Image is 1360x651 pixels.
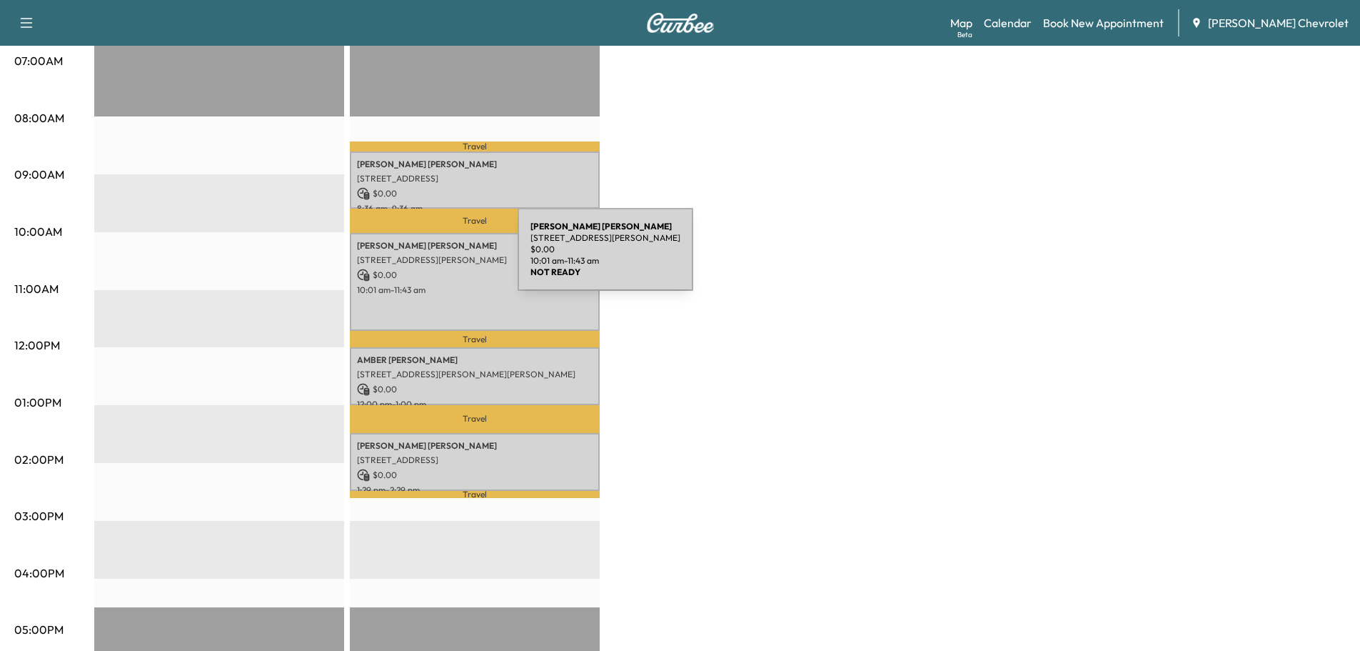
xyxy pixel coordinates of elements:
[1208,14,1349,31] span: [PERSON_NAME] Chevrolet
[14,565,64,582] p: 04:00PM
[357,440,593,452] p: [PERSON_NAME] [PERSON_NAME]
[1043,14,1164,31] a: Book New Appointment
[530,244,680,255] p: $ 0.00
[357,399,593,410] p: 12:00 pm - 1:00 pm
[14,166,64,183] p: 09:00AM
[957,29,972,40] div: Beta
[357,159,593,170] p: [PERSON_NAME] [PERSON_NAME]
[357,454,593,466] p: [STREET_ADDRESS]
[357,203,593,214] p: 8:36 am - 9:36 am
[357,187,593,200] p: $ 0.00
[14,109,64,126] p: 08:00AM
[14,451,64,468] p: 02:00PM
[357,469,593,482] p: $ 0.00
[357,240,593,252] p: [PERSON_NAME] [PERSON_NAME]
[14,223,62,240] p: 10:00AM
[357,354,593,366] p: AMBER [PERSON_NAME]
[530,232,680,244] p: [STREET_ADDRESS][PERSON_NAME]
[950,14,972,31] a: MapBeta
[530,255,680,267] p: 10:01 am - 11:43 am
[350,331,600,347] p: Travel
[530,267,580,277] b: NOT READY
[984,14,1032,31] a: Calendar
[357,254,593,266] p: [STREET_ADDRESS][PERSON_NAME]
[14,394,61,411] p: 01:00PM
[357,484,593,496] p: 1:29 pm - 2:29 pm
[14,52,63,69] p: 07:00AM
[350,491,600,499] p: Travel
[646,13,715,33] img: Curbee Logo
[350,141,600,151] p: Travel
[357,383,593,396] p: $ 0.00
[14,337,60,354] p: 12:00PM
[357,369,593,380] p: [STREET_ADDRESS][PERSON_NAME][PERSON_NAME]
[14,507,64,525] p: 03:00PM
[530,221,672,232] b: [PERSON_NAME] [PERSON_NAME]
[357,284,593,296] p: 10:01 am - 11:43 am
[14,621,64,638] p: 05:00PM
[357,173,593,184] p: [STREET_ADDRESS]
[350,405,600,433] p: Travel
[350,209,600,233] p: Travel
[14,280,59,297] p: 11:00AM
[357,269,593,282] p: $ 0.00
